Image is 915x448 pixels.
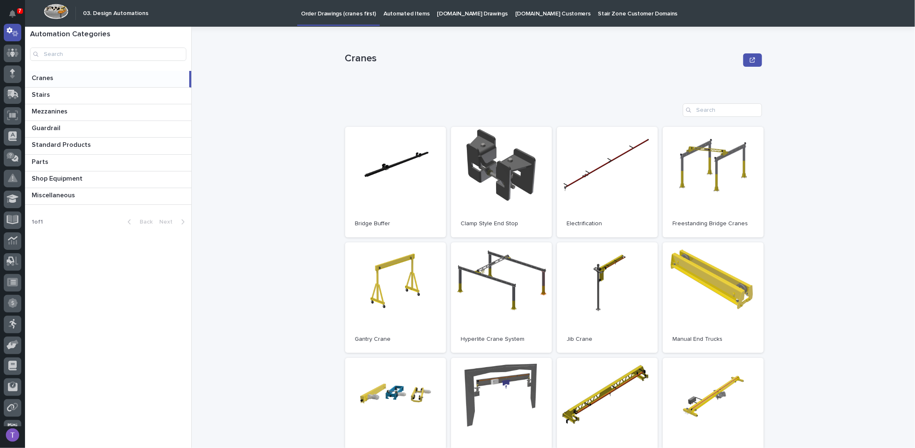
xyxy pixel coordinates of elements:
p: Mezzanines [32,106,69,116]
p: Miscellaneous [32,190,77,199]
a: Freestanding Bridge Cranes [663,127,764,237]
a: Jib Crane [557,242,658,353]
a: PartsParts [25,155,191,171]
p: Cranes [345,53,740,65]
h2: 03. Design Automations [83,10,148,17]
p: 1 of 1 [25,212,50,232]
a: Hyperlite Crane System [451,242,552,353]
a: Shop EquipmentShop Equipment [25,171,191,188]
p: Manual End Trucks [673,336,754,343]
a: Manual End Trucks [663,242,764,353]
input: Search [30,48,186,61]
button: users-avatar [4,426,21,444]
span: Back [135,219,153,225]
a: StairsStairs [25,88,191,104]
a: Electrification [557,127,658,237]
input: Search [683,103,762,117]
a: CranesCranes [25,71,191,88]
div: Notifications7 [10,10,21,23]
h1: Automation Categories [30,30,186,39]
p: Gantry Crane [355,336,436,343]
a: MezzaninesMezzanines [25,104,191,121]
img: Workspace Logo [44,4,68,19]
p: Electrification [567,220,648,227]
a: MiscellaneousMiscellaneous [25,188,191,205]
button: Next [156,218,191,226]
a: Bridge Buffer [345,127,446,237]
button: Back [121,218,156,226]
p: 7 [18,8,21,14]
p: Shop Equipment [32,173,84,183]
span: Next [159,219,178,225]
a: Gantry Crane [345,242,446,353]
p: Cranes [32,73,55,82]
p: Guardrail [32,123,62,132]
p: Jib Crane [567,336,648,343]
p: Standard Products [32,139,93,149]
p: Stairs [32,89,52,99]
p: Freestanding Bridge Cranes [673,220,754,227]
a: GuardrailGuardrail [25,121,191,138]
p: Clamp Style End Stop [461,220,542,227]
a: Clamp Style End Stop [451,127,552,237]
p: Hyperlite Crane System [461,336,542,343]
a: Standard ProductsStandard Products [25,138,191,154]
p: Parts [32,156,50,166]
button: Notifications [4,5,21,23]
p: Bridge Buffer [355,220,436,227]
